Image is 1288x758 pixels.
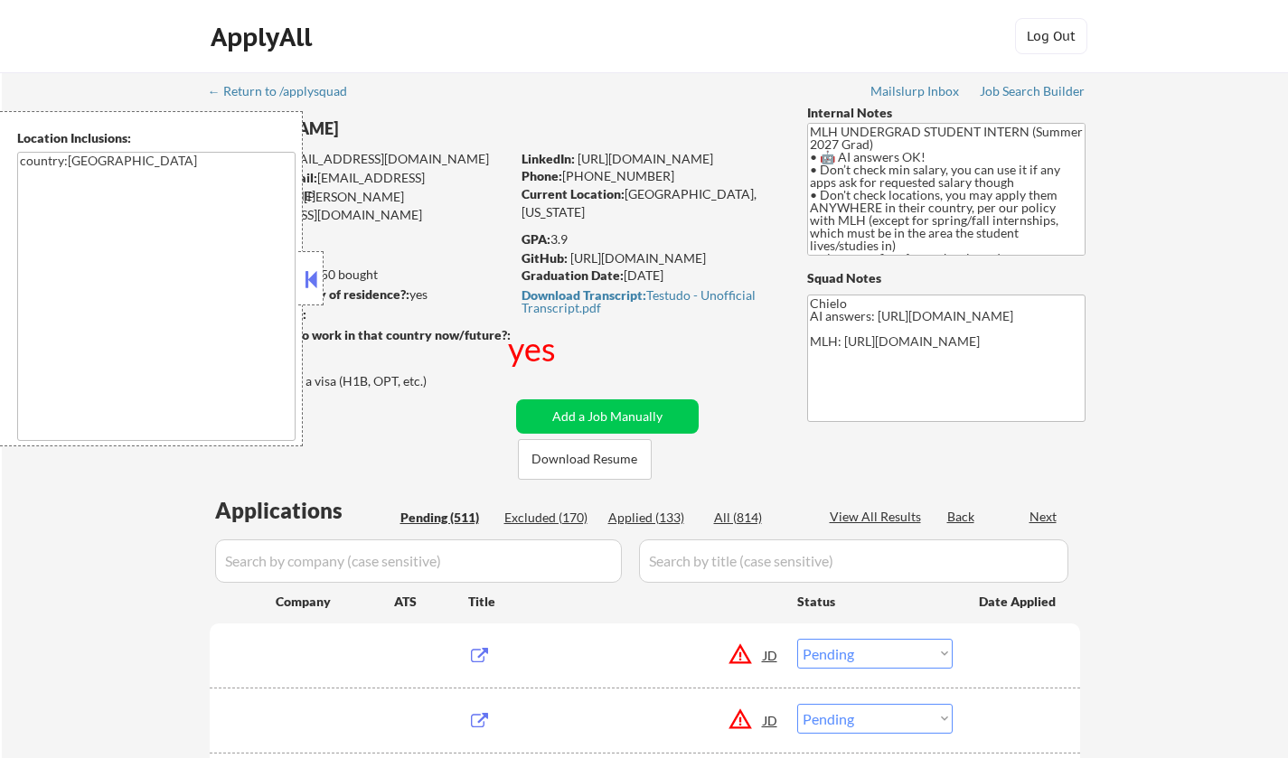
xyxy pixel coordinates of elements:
[522,288,773,314] a: Download Transcript:Testudo - Unofficial Transcript.pdf
[522,151,575,166] strong: LinkedIn:
[830,508,926,526] div: View All Results
[209,285,504,304] div: yes
[728,707,753,732] button: warning_amber
[570,250,706,266] a: [URL][DOMAIN_NAME]
[714,509,804,527] div: All (814)
[211,169,510,204] div: [EMAIL_ADDRESS][DOMAIN_NAME]
[807,104,1086,122] div: Internal Notes
[980,85,1086,98] div: Job Search Builder
[522,168,562,183] strong: Phone:
[762,639,780,671] div: JD
[522,186,625,201] strong: Current Location:
[208,84,364,102] a: ← Return to /applysquad
[797,585,953,617] div: Status
[468,593,780,611] div: Title
[394,593,468,611] div: ATS
[522,231,550,247] strong: GPA:
[516,399,699,434] button: Add a Job Manually
[208,85,364,98] div: ← Return to /applysquad
[522,230,780,248] div: 3.9
[209,266,510,284] div: 124 sent / 250 bought
[210,372,515,390] div: Yes, I am here on a visa (H1B, OPT, etc.)
[211,22,317,52] div: ApplyAll
[522,289,773,314] div: Testudo - Unofficial Transcript.pdf
[980,84,1086,102] a: Job Search Builder
[522,250,568,266] strong: GitHub:
[504,509,595,527] div: Excluded (170)
[870,85,961,98] div: Mailslurp Inbox
[639,539,1068,583] input: Search by title (case sensitive)
[210,327,511,342] strong: Will need Visa to work in that country now/future?:
[728,641,753,667] button: warning_amber
[215,500,394,521] div: Applications
[979,593,1058,611] div: Date Applied
[762,704,780,736] div: JD
[608,509,699,527] div: Applied (133)
[522,267,777,285] div: [DATE]
[578,151,713,166] a: [URL][DOMAIN_NAME]
[211,150,510,168] div: [EMAIL_ADDRESS][DOMAIN_NAME]
[276,593,394,611] div: Company
[518,439,652,480] button: Download Resume
[1029,508,1058,526] div: Next
[210,188,510,223] div: [PERSON_NAME][EMAIL_ADDRESS][DOMAIN_NAME]
[522,167,777,185] div: [PHONE_NUMBER]
[1015,18,1087,54] button: Log Out
[508,326,559,371] div: yes
[17,129,296,147] div: Location Inclusions:
[522,185,777,220] div: [GEOGRAPHIC_DATA], [US_STATE]
[807,269,1086,287] div: Squad Notes
[215,539,622,583] input: Search by company (case sensitive)
[400,509,491,527] div: Pending (511)
[522,287,646,303] strong: Download Transcript:
[870,84,961,102] a: Mailslurp Inbox
[947,508,976,526] div: Back
[210,117,581,140] div: [PERSON_NAME]
[522,267,624,283] strong: Graduation Date:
